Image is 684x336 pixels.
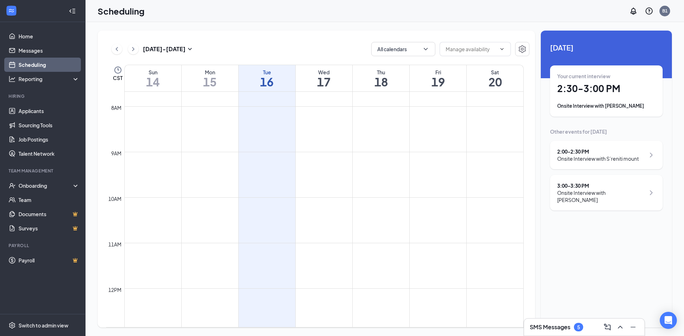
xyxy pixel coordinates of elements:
h1: 17 [296,76,352,88]
div: Onboarding [19,182,73,189]
button: ComposeMessage [602,321,613,333]
a: Team [19,193,79,207]
a: Scheduling [19,58,79,72]
a: DocumentsCrown [19,207,79,221]
div: 10am [107,195,123,203]
div: Onsite Interview with [PERSON_NAME] [557,189,645,203]
a: Applicants [19,104,79,118]
a: Job Postings [19,132,79,146]
svg: Analysis [9,75,16,82]
div: 3:00 - 3:30 PM [557,182,645,189]
a: September 14, 2025 [125,65,181,91]
a: September 19, 2025 [410,65,466,91]
h1: 18 [353,76,409,88]
div: 2:00 - 2:30 PM [557,148,639,155]
svg: ChevronUp [616,323,625,331]
div: Payroll [9,242,78,249]
button: Settings [515,42,529,56]
div: Switch to admin view [19,322,68,329]
svg: Settings [9,322,16,329]
button: ChevronRight [128,44,139,54]
a: September 18, 2025 [353,65,409,91]
h3: [DATE] - [DATE] [143,45,186,53]
svg: Collapse [69,7,76,15]
div: Fri [410,69,466,76]
div: Tue [239,69,295,76]
h1: 14 [125,76,181,88]
svg: WorkstreamLogo [8,7,15,14]
a: PayrollCrown [19,253,79,267]
svg: Minimize [629,323,637,331]
svg: UserCheck [9,182,16,189]
svg: ChevronLeft [113,45,120,53]
div: Onsite Interview with [PERSON_NAME] [557,102,655,110]
a: Talent Network [19,146,79,161]
div: Team Management [9,168,78,174]
h1: Scheduling [98,5,145,17]
svg: ComposeMessage [603,323,612,331]
svg: ChevronRight [130,45,137,53]
div: Sat [467,69,523,76]
div: 8am [110,104,123,112]
div: 9am [110,149,123,157]
div: Open Intercom Messenger [660,312,677,329]
div: Onsite Interview with S’reniti mount [557,155,639,162]
svg: ChevronRight [647,151,655,159]
a: September 16, 2025 [239,65,295,91]
div: Thu [353,69,409,76]
svg: ChevronRight [647,188,655,197]
div: 5 [577,324,580,330]
input: Manage availability [446,45,496,53]
svg: ChevronDown [499,46,505,52]
div: 11am [107,240,123,248]
div: B1 [662,8,668,14]
a: SurveysCrown [19,221,79,235]
h1: 2:30 - 3:00 PM [557,82,655,95]
div: 12pm [107,286,123,294]
span: CST [113,74,123,81]
svg: Settings [518,45,527,53]
div: Wed [296,69,352,76]
button: ChevronUp [615,321,626,333]
h1: 16 [239,76,295,88]
a: September 17, 2025 [296,65,352,91]
div: Mon [182,69,238,76]
a: September 20, 2025 [467,65,523,91]
div: Your current interview [557,73,655,80]
svg: QuestionInfo [645,7,653,15]
div: Other events for [DATE] [550,128,663,135]
button: Minimize [627,321,639,333]
h1: 20 [467,76,523,88]
svg: SmallChevronDown [186,45,194,53]
svg: Clock [114,66,122,74]
div: Sun [125,69,181,76]
h3: SMS Messages [530,323,570,331]
svg: ChevronDown [422,46,429,53]
h1: 15 [182,76,238,88]
a: Home [19,29,79,43]
div: Reporting [19,75,80,82]
div: Hiring [9,93,78,99]
a: Sourcing Tools [19,118,79,132]
h1: 19 [410,76,466,88]
span: [DATE] [550,42,663,53]
button: ChevronLeft [112,44,122,54]
svg: Notifications [629,7,638,15]
a: Messages [19,43,79,58]
button: All calendarsChevronDown [371,42,435,56]
a: September 15, 2025 [182,65,238,91]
